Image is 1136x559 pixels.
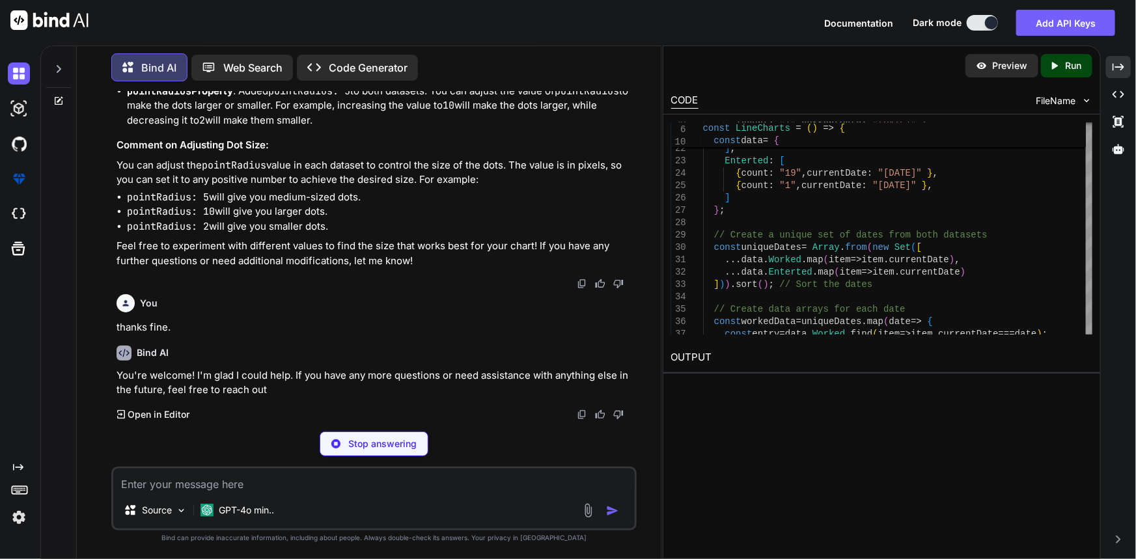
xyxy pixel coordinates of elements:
[872,267,894,277] span: item
[671,124,686,136] span: 6
[713,316,741,327] span: const
[769,279,774,290] span: ;
[348,437,417,450] p: Stop answering
[769,156,774,166] span: :
[736,123,790,133] span: LineCharts
[127,85,191,98] code: pointRadius
[911,329,933,339] span: item
[933,168,938,178] span: ,
[927,168,932,178] span: }
[8,133,30,155] img: githubDark
[142,504,172,517] p: Source
[916,242,921,252] span: [
[730,143,736,154] span: ,
[671,241,686,254] div: 30
[960,267,965,277] span: )
[812,329,845,339] span: Worked
[812,242,840,252] span: Array
[671,266,686,279] div: 32
[741,168,769,178] span: count
[998,329,1014,339] span: ===
[861,316,866,327] span: .
[713,304,905,314] span: // Create data arrays for each date
[736,180,741,191] span: {
[1036,94,1076,107] span: FileName
[223,60,283,75] p: Web Search
[807,329,812,339] span: .
[769,168,774,178] span: :
[779,180,796,191] span: "1"
[954,254,960,265] span: ,
[268,85,350,98] code: pointRadius: 5
[671,143,686,155] div: 22
[725,156,768,166] span: Enterted
[829,254,851,265] span: item
[703,123,730,133] span: const
[202,159,266,172] code: pointRadius
[127,85,233,97] strong: Property
[1081,95,1092,106] img: chevron down
[774,135,779,146] span: {
[883,254,889,265] span: .
[801,254,807,265] span: .
[824,16,893,30] button: Documentation
[176,505,187,516] img: Pick Models
[758,279,763,290] span: (
[555,85,619,98] code: pointRadius
[878,168,922,178] span: "[DATE]"
[127,219,635,234] li: will give you smaller dots.
[725,267,741,277] span: ...
[127,220,209,233] code: pointRadius: 2
[671,316,686,328] div: 36
[779,329,784,339] span: =
[824,18,893,29] span: Documentation
[938,329,998,339] span: currentDate
[671,93,699,109] div: CODE
[595,409,605,420] img: like
[713,205,719,215] span: }
[671,303,686,316] div: 35
[8,98,30,120] img: darkAi-studio
[911,242,916,252] span: (
[927,180,932,191] span: ,
[785,329,807,339] span: data
[613,279,624,289] img: dislike
[861,267,872,277] span: =>
[127,204,635,219] li: will give you larger dots.
[725,193,730,203] span: ]
[127,84,635,128] li: : Added to both datasets. You can adjust the value of to make the dots larger or smaller. For exa...
[1066,59,1082,72] p: Run
[10,10,89,30] img: Bind AI
[867,168,872,178] span: :
[127,205,215,218] code: pointRadius: 10
[736,168,741,178] span: {
[713,135,741,146] span: const
[834,267,839,277] span: (
[719,279,725,290] span: )
[1042,329,1047,339] span: ;
[894,267,900,277] span: .
[577,279,587,289] img: copy
[900,329,911,339] span: =>
[606,504,619,517] img: icon
[577,409,587,420] img: copy
[878,329,900,339] span: item
[671,155,686,167] div: 23
[741,267,764,277] span: data
[796,180,801,191] span: ,
[883,316,889,327] span: (
[671,291,686,303] div: 34
[801,316,861,327] span: uniqueDates
[111,533,637,543] p: Bind can provide inaccurate information, including about people. Always double-check its answers....
[137,346,169,359] h6: Bind AI
[807,168,866,178] span: currentDate
[741,242,801,252] span: uniqueDates
[117,138,635,153] h3: Comment on Adjusting Dot Size:
[671,204,686,217] div: 27
[889,316,911,327] span: date
[671,217,686,229] div: 28
[736,279,758,290] span: sort
[127,190,635,205] li: will give you medium-sized dots.
[443,99,454,112] code: 10
[913,16,962,29] span: Dark mode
